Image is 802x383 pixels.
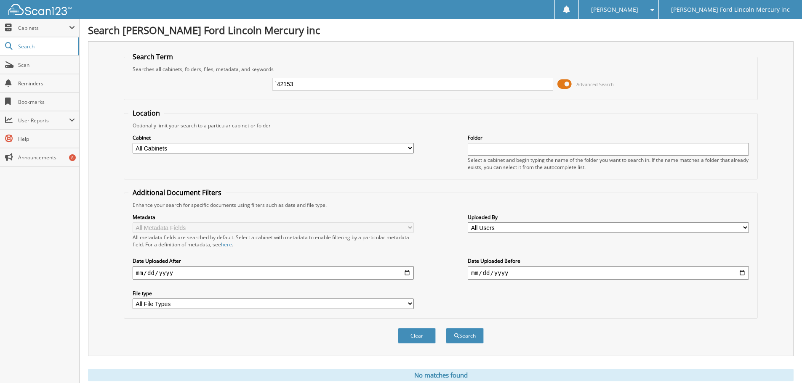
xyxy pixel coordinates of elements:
[591,7,638,12] span: [PERSON_NAME]
[128,52,177,61] legend: Search Term
[133,134,414,141] label: Cabinet
[128,122,753,129] div: Optionally limit your search to a particular cabinet or folder
[69,154,76,161] div: 8
[18,24,69,32] span: Cabinets
[468,134,749,141] label: Folder
[576,81,614,87] span: Advanced Search
[18,135,75,143] span: Help
[18,61,75,69] span: Scan
[446,328,484,343] button: Search
[18,98,75,106] span: Bookmarks
[128,66,753,73] div: Searches all cabinets, folders, files, metadata, and keywords
[8,4,72,15] img: scan123-logo-white.svg
[468,214,749,221] label: Uploaded By
[468,257,749,264] label: Date Uploaded Before
[88,369,794,381] div: No matches found
[133,214,414,221] label: Metadata
[18,154,75,161] span: Announcements
[128,108,164,118] legend: Location
[468,156,749,171] div: Select a cabinet and begin typing the name of the folder you want to search in. If the name match...
[18,80,75,87] span: Reminders
[133,266,414,280] input: start
[468,266,749,280] input: end
[398,328,436,343] button: Clear
[88,23,794,37] h1: Search [PERSON_NAME] Ford Lincoln Mercury inc
[128,188,226,197] legend: Additional Document Filters
[221,241,232,248] a: here
[18,117,69,124] span: User Reports
[671,7,790,12] span: [PERSON_NAME] Ford Lincoln Mercury inc
[133,257,414,264] label: Date Uploaded After
[133,234,414,248] div: All metadata fields are searched by default. Select a cabinet with metadata to enable filtering b...
[128,201,753,209] div: Enhance your search for specific documents using filters such as date and file type.
[18,43,74,50] span: Search
[133,290,414,297] label: File type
